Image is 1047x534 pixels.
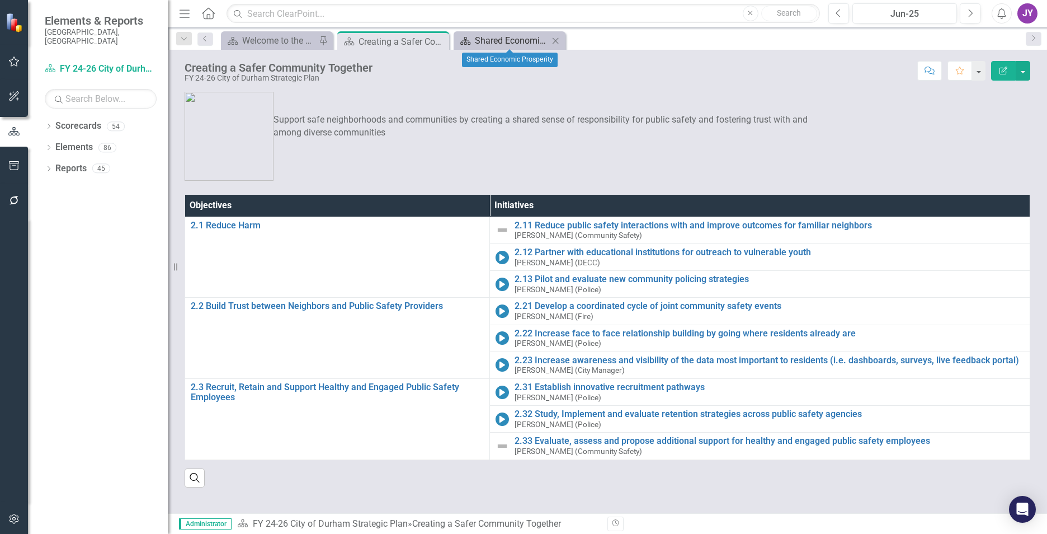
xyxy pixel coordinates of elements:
td: Double-Click to Edit Right Click for Context Menu [185,298,490,379]
a: FY 24-26 City of Durham Strategic Plan [253,518,408,529]
small: [PERSON_NAME] (Community Safety) [515,447,642,456]
div: Creating a Safer Community Together [185,62,372,74]
a: 2.12 Partner with educational institutions for outreach to vulnerable youth [515,247,1024,257]
img: In Progress [496,358,509,372]
span: Elements & Reports [45,14,157,27]
a: Shared Economic Prosperity [456,34,549,48]
a: Scorecards [55,120,101,133]
td: Double-Click to Edit Right Click for Context Menu [185,217,490,298]
td: Double-Click to Edit Right Click for Context Menu [490,352,1030,378]
td: Double-Click to Edit Right Click for Context Menu [185,378,490,460]
div: Shared Economic Prosperity [462,53,558,67]
img: In Progress [496,251,509,264]
span: Administrator [179,518,232,530]
img: In Progress [496,305,509,318]
div: Shared Economic Prosperity [475,34,549,48]
td: Double-Click to Edit Right Click for Context Menu [490,298,1030,325]
div: Open Intercom Messenger [1009,496,1036,523]
div: Welcome to the FY [DATE]-[DATE] Strategic Plan Landing Page! [242,34,316,48]
button: Jun-25 [852,3,957,24]
a: 2.3 Recruit, Retain and Support Healthy and Engaged Public Safety Employees [191,382,484,402]
img: In Progress [496,386,509,399]
td: Double-Click to Edit Right Click for Context Menu [490,325,1030,352]
img: In Progress [496,331,509,345]
td: Double-Click to Edit Right Click for Context Menu [490,244,1030,271]
div: FY 24-26 City of Durham Strategic Plan [185,74,372,82]
a: 2.1 Reduce Harm [191,221,484,231]
img: ClearPoint Strategy [6,13,25,32]
small: [GEOGRAPHIC_DATA], [GEOGRAPHIC_DATA] [45,27,157,46]
img: In Progress [496,278,509,291]
small: [PERSON_NAME] (Police) [515,394,601,402]
small: [PERSON_NAME] (Police) [515,339,601,348]
a: 2.2 Build Trust between Neighbors and Public Safety Providers [191,301,484,311]
a: 2.33 Evaluate, assess and propose additional support for healthy and engaged public safety employees [515,436,1024,446]
div: » [237,518,599,531]
small: [PERSON_NAME] (Community Safety) [515,231,642,240]
button: Search [761,6,817,21]
small: [PERSON_NAME] (DECC) [515,259,600,267]
div: 86 [98,143,116,152]
a: 2.32 Study, Implement and evaluate retention strategies across public safety agencies [515,409,1024,419]
a: 2.23 Increase awareness and visibility of the data most important to residents (i.e. dashboards, ... [515,355,1024,366]
button: JY [1017,3,1037,24]
a: Welcome to the FY [DATE]-[DATE] Strategic Plan Landing Page! [224,34,316,48]
td: Double-Click to Edit Right Click for Context Menu [490,217,1030,243]
div: Creating a Safer Community Together [412,518,561,529]
a: Reports [55,162,87,175]
a: 2.22 Increase face to face relationship building by going where residents already are [515,329,1024,339]
a: Elements [55,141,93,154]
img: Not Defined [496,439,509,453]
a: 2.21 Develop a coordinated cycle of joint community safety events [515,301,1024,311]
input: Search Below... [45,89,157,109]
td: Double-Click to Edit Right Click for Context Menu [490,271,1030,298]
a: 2.31 Establish innovative recruitment pathways [515,382,1024,392]
span: Search [777,8,801,17]
a: 2.11 Reduce public safety interactions with and improve outcomes for familiar neighbors [515,221,1024,231]
p: Support safe neighborhoods and communities by creating a shared sense of responsibility for publi... [185,111,815,139]
small: [PERSON_NAME] (City Manager) [515,366,625,374]
div: 54 [107,121,125,131]
a: 2.13 Pilot and evaluate new community policing strategies [515,274,1024,284]
td: Double-Click to Edit Right Click for Context Menu [490,378,1030,405]
input: Search ClearPoint... [227,4,820,24]
div: Jun-25 [856,7,953,21]
small: [PERSON_NAME] (Fire) [515,312,593,321]
a: FY 24-26 City of Durham Strategic Plan [45,63,157,76]
div: 45 [92,164,110,174]
small: [PERSON_NAME] (Police) [515,420,601,429]
small: [PERSON_NAME] (Police) [515,285,601,294]
img: Not Defined [496,223,509,237]
td: Double-Click to Edit Right Click for Context Menu [490,433,1030,460]
div: Creating a Safer Community Together [359,35,446,49]
td: Double-Click to Edit Right Click for Context Menu [490,406,1030,433]
img: In Progress [496,413,509,426]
